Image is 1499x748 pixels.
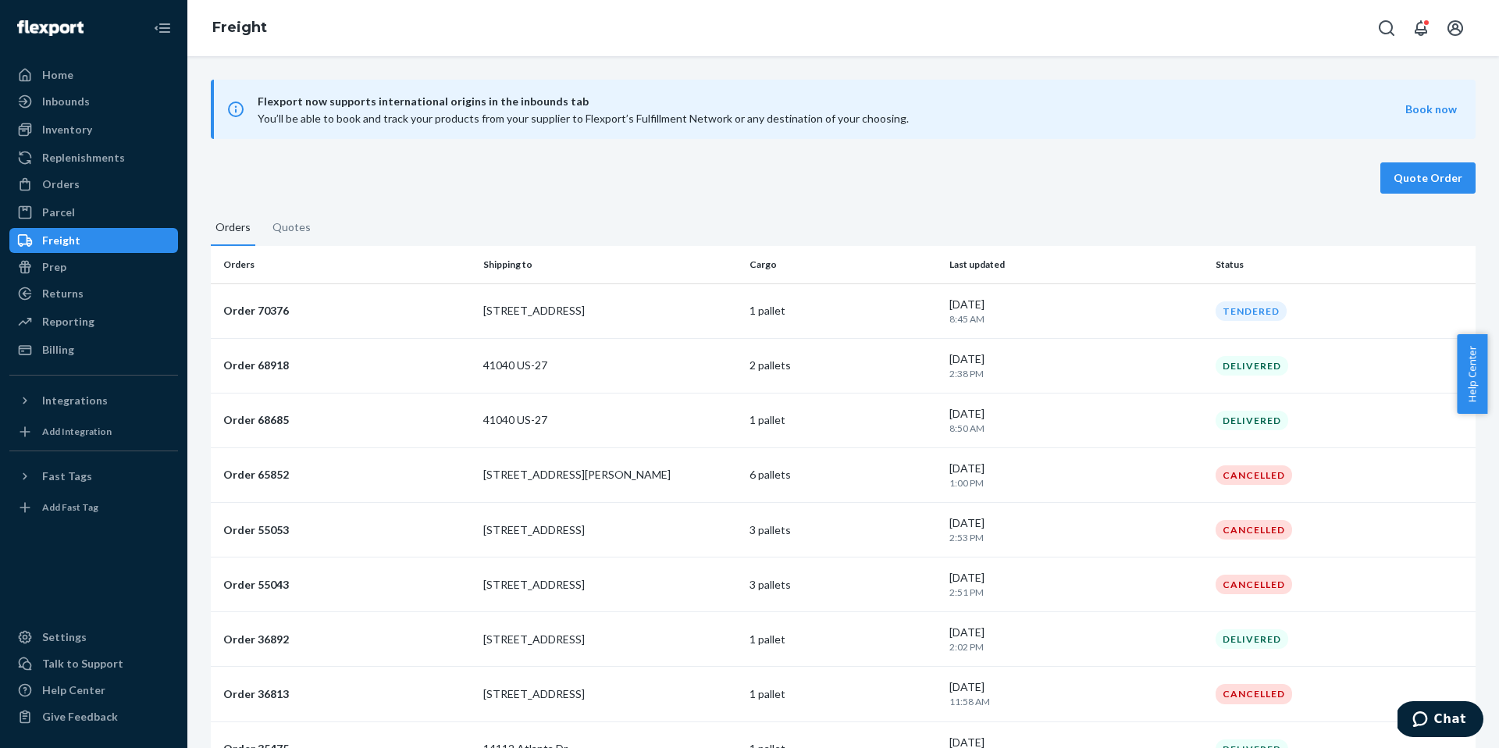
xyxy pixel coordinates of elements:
img: Flexport logo [17,20,84,36]
a: Reporting [9,309,178,334]
div: DELIVERED [1216,629,1288,649]
div: [DATE] [949,625,1203,654]
p: Order 36813 [223,686,471,702]
p: [STREET_ADDRESS] [483,686,737,702]
button: Fast Tags [9,464,178,489]
div: Freight [42,233,80,248]
a: Inventory [9,117,178,142]
a: Prep [9,255,178,280]
button: Close Navigation [147,12,178,44]
div: Home [42,67,73,83]
div: Inventory [42,122,92,137]
div: Help Center [42,682,105,698]
a: Settings [9,625,178,650]
button: Open Search Box [1371,12,1402,44]
p: Order 68918 [223,358,471,373]
p: Order 70376 [223,303,471,319]
p: [STREET_ADDRESS][PERSON_NAME] [483,467,737,483]
a: Orders [9,172,178,197]
div: CANCELLED [1216,575,1292,594]
div: Integrations [42,393,108,408]
p: 6 pallets [749,467,937,483]
p: [STREET_ADDRESS] [483,632,737,647]
p: 1:00 PM [949,476,1203,490]
div: CANCELLED [1216,684,1292,703]
p: 8:45 AM [949,312,1203,326]
div: Add Integration [42,425,112,438]
p: 41040 US-27 [483,358,737,373]
p: [STREET_ADDRESS] [483,522,737,538]
iframe: Opens a widget where you can chat to one of our agents [1398,701,1483,740]
div: Inbounds [42,94,90,109]
p: [STREET_ADDRESS] [483,577,737,593]
div: Orders [42,176,80,192]
button: Open notifications [1405,12,1437,44]
a: Replenishments [9,145,178,170]
div: Talk to Support [42,656,123,671]
div: [DATE] [949,461,1203,490]
p: 1 pallet [749,686,937,702]
span: You’ll be able to book and track your products from your supplier to Flexport’s Fulfillment Netwo... [258,112,909,125]
th: Shipping to [477,246,743,283]
button: Quote Order [1380,162,1476,194]
a: Inbounds [9,89,178,114]
p: 11:58 AM [949,695,1203,708]
div: Parcel [42,205,75,220]
p: 3 pallets [749,577,937,593]
button: Integrations [9,388,178,413]
a: Add Fast Tag [9,495,178,520]
a: Home [9,62,178,87]
div: [DATE] [949,351,1203,380]
a: Help Center [9,678,178,703]
div: Returns [42,286,84,301]
div: CANCELLED [1216,465,1292,485]
div: [DATE] [949,570,1203,599]
div: DELIVERED [1216,411,1288,430]
button: Quotes [268,219,315,244]
p: Order 65852 [223,467,471,483]
p: 1 pallet [749,632,937,647]
p: 2:02 PM [949,640,1203,654]
button: Give Feedback [9,704,178,729]
div: Give Feedback [42,709,118,725]
button: Talk to Support [9,651,178,676]
p: Order 55053 [223,522,471,538]
p: 2:51 PM [949,586,1203,599]
div: DELIVERED [1216,356,1288,376]
p: Order 68685 [223,412,471,428]
a: Billing [9,337,178,362]
button: Book now [1405,102,1457,117]
p: 8:50 AM [949,422,1203,435]
th: Orders [211,246,477,283]
p: 41040 US-27 [483,412,737,428]
p: 3 pallets [749,522,937,538]
div: Fast Tags [42,468,92,484]
div: Add Fast Tag [42,500,98,514]
th: Cargo [743,246,943,283]
p: 1 pallet [749,303,937,319]
p: Order 55043 [223,577,471,593]
a: Returns [9,281,178,306]
div: Prep [42,259,66,275]
a: Freight [212,19,267,36]
p: 2:38 PM [949,367,1203,380]
button: Open account menu [1440,12,1471,44]
a: Freight [9,228,178,253]
p: 2:53 PM [949,531,1203,544]
p: 1 pallet [749,412,937,428]
div: [DATE] [949,515,1203,544]
ol: breadcrumbs [200,5,280,51]
button: Help Center [1457,334,1487,414]
div: [DATE] [949,406,1203,435]
div: Billing [42,342,74,358]
span: Flexport now supports international origins in the inbounds tab [258,92,1405,111]
div: Settings [42,629,87,645]
p: 2 pallets [749,358,937,373]
a: Add Integration [9,419,178,444]
th: Last updated [943,246,1209,283]
div: [DATE] [949,679,1203,708]
p: Order 36892 [223,632,471,647]
div: Replenishments [42,150,125,166]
